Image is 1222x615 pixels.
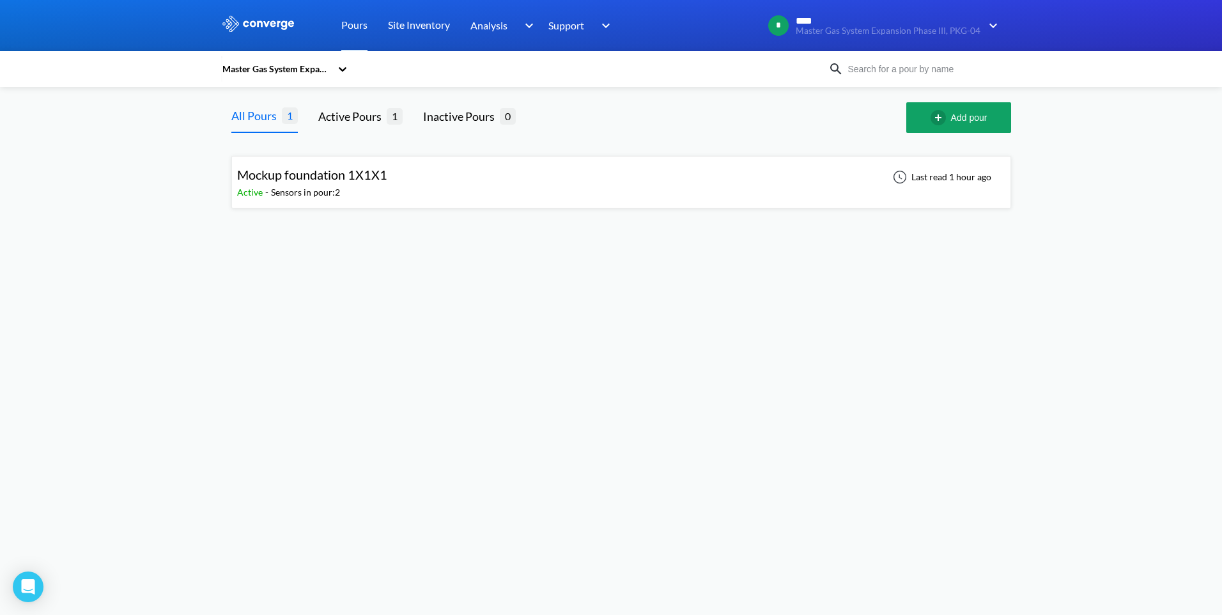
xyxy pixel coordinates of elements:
span: Active [237,187,265,198]
img: add-circle-outline.svg [931,110,951,125]
div: Sensors in pour: 2 [271,185,340,199]
div: All Pours [231,107,282,125]
img: icon-search.svg [828,61,844,77]
img: downArrow.svg [516,18,537,33]
img: logo_ewhite.svg [221,15,295,32]
div: Master Gas System Expansion Phase III, PKG-04 [221,62,331,76]
span: 1 [387,108,403,124]
img: downArrow.svg [593,18,614,33]
button: Add pour [906,102,1011,133]
span: - [265,187,271,198]
div: Active Pours [318,107,387,125]
span: Support [548,17,584,33]
span: Master Gas System Expansion Phase III, PKG-04 [796,26,980,36]
div: Inactive Pours [423,107,500,125]
input: Search for a pour by name [844,62,998,76]
span: 1 [282,107,298,123]
div: Last read 1 hour ago [886,169,995,185]
div: Open Intercom Messenger [13,572,43,602]
img: downArrow.svg [980,18,1001,33]
a: Mockup foundation 1X1X1Active-Sensors in pour:2Last read 1 hour ago [231,171,1011,182]
span: Analysis [470,17,507,33]
span: Mockup foundation 1X1X1 [237,167,387,182]
span: 0 [500,108,516,124]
